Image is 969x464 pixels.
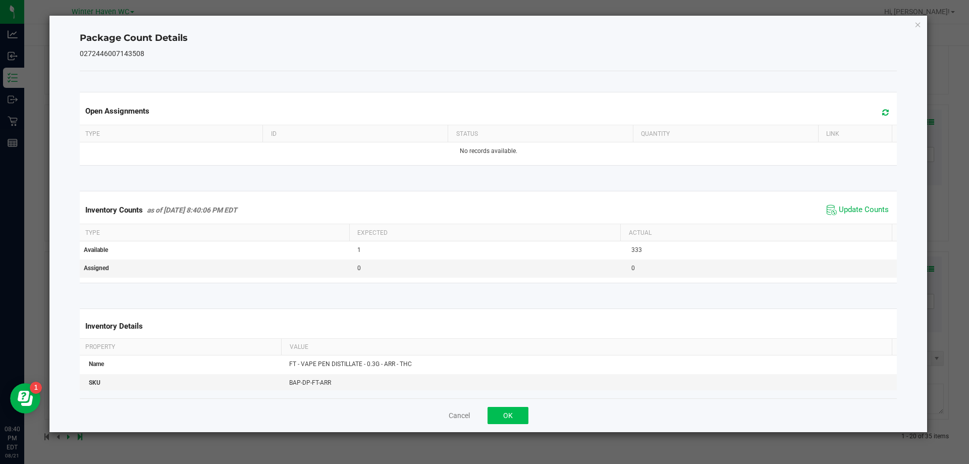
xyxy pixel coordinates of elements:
span: Actual [629,229,652,236]
span: Expected [357,229,388,236]
button: Close [914,18,922,30]
span: as of [DATE] 8:40:06 PM EDT [147,206,237,214]
span: Property [85,343,115,350]
span: Quantity [641,130,670,137]
iframe: Resource center unread badge [30,382,42,394]
span: 0 [357,265,361,272]
span: Value [290,343,308,350]
span: ID [271,130,277,137]
button: Cancel [449,410,470,421]
span: Open Assignments [85,107,149,116]
span: Inventory Counts [85,205,143,215]
span: SKU [89,379,100,386]
button: OK [488,407,528,424]
span: Inventory Details [85,322,143,331]
h5: 0272446007143508 [80,50,897,58]
span: Link [826,130,839,137]
span: Update Counts [839,205,889,215]
td: No records available. [78,142,899,160]
span: Name [89,360,104,368]
span: Type [85,130,100,137]
span: Assigned [84,265,109,272]
h4: Package Count Details [80,32,897,45]
span: FT - VAPE PEN DISTILLATE - 0.3G - ARR - THC [289,360,412,368]
span: 333 [631,246,642,253]
iframe: Resource center [10,383,40,414]
span: 1 [357,246,361,253]
span: Available [84,246,108,253]
span: Type [85,229,100,236]
span: Status [456,130,478,137]
span: 0 [631,265,635,272]
span: BAP-DP-FT-ARR [289,379,331,386]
